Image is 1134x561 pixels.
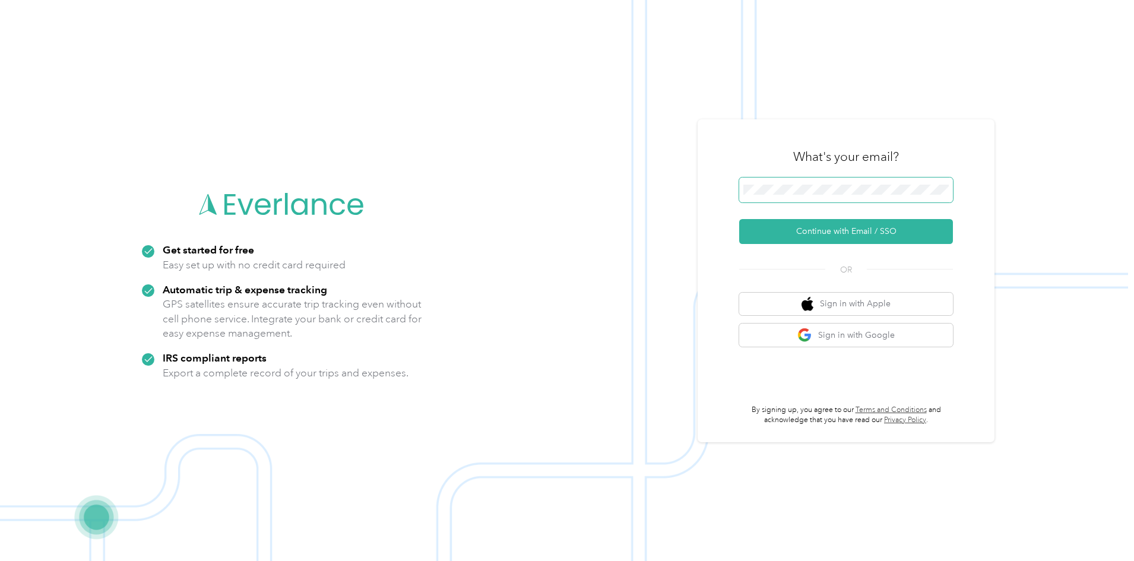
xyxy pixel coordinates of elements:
[793,148,899,165] h3: What's your email?
[797,328,812,343] img: google logo
[825,264,867,276] span: OR
[1068,495,1134,561] iframe: Everlance-gr Chat Button Frame
[163,243,254,256] strong: Get started for free
[884,416,926,424] a: Privacy Policy
[163,297,422,341] p: GPS satellites ensure accurate trip tracking even without cell phone service. Integrate your bank...
[163,258,346,272] p: Easy set up with no credit card required
[802,297,813,312] img: apple logo
[739,293,953,316] button: apple logoSign in with Apple
[856,405,927,414] a: Terms and Conditions
[163,351,267,364] strong: IRS compliant reports
[739,324,953,347] button: google logoSign in with Google
[163,283,327,296] strong: Automatic trip & expense tracking
[739,405,953,426] p: By signing up, you agree to our and acknowledge that you have read our .
[163,366,408,381] p: Export a complete record of your trips and expenses.
[739,219,953,244] button: Continue with Email / SSO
